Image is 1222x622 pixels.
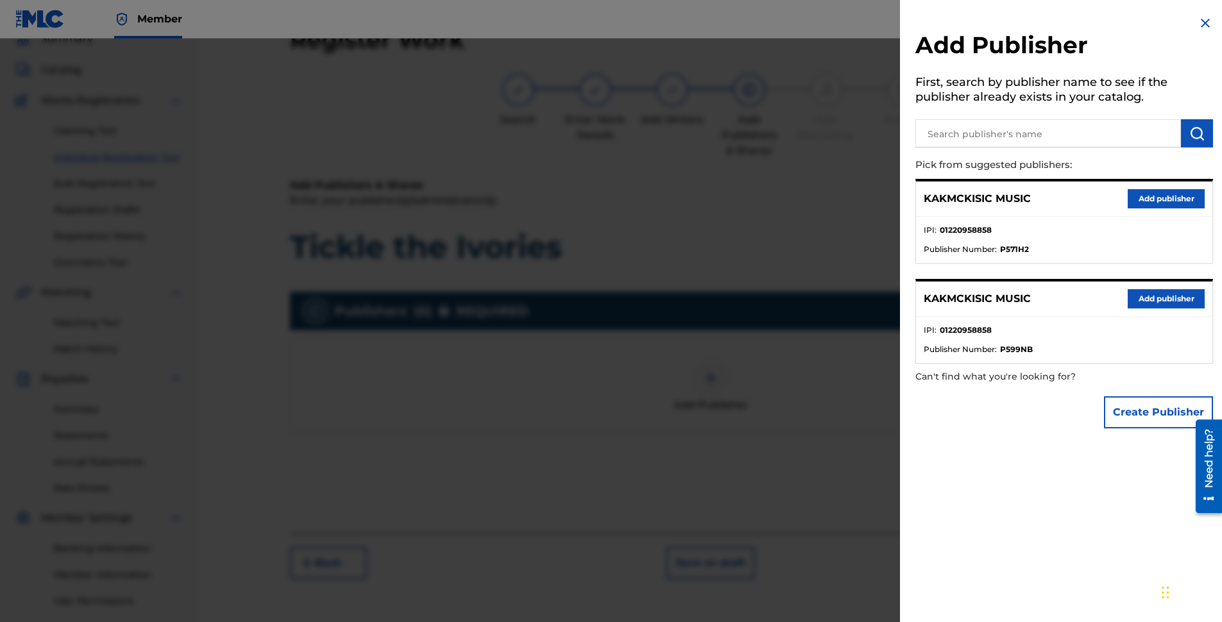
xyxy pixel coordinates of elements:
[1189,126,1205,141] img: Search Works
[940,324,992,336] strong: 01220958858
[137,12,182,26] span: Member
[915,119,1181,147] input: Search publisher's name
[924,244,997,255] span: Publisher Number :
[114,12,130,27] img: Top Rightsholder
[924,224,937,236] span: IPI :
[915,151,1140,179] p: Pick from suggested publishers:
[915,31,1213,63] h2: Add Publisher
[1000,244,1029,255] strong: P571H2
[940,224,992,236] strong: 01220958858
[15,10,65,28] img: MLC Logo
[1104,396,1213,428] button: Create Publisher
[924,324,937,336] span: IPI :
[915,71,1213,112] h5: First, search by publisher name to see if the publisher already exists in your catalog.
[1000,344,1033,355] strong: P599NB
[1162,573,1169,612] div: Drag
[915,364,1140,390] p: Can't find what you're looking for?
[924,291,1031,307] p: KAKMCKISIC MUSIC
[1128,289,1205,308] button: Add publisher
[1128,189,1205,208] button: Add publisher
[1158,560,1222,622] iframe: Chat Widget
[924,344,997,355] span: Publisher Number :
[924,191,1031,206] p: KAKMCKISIC MUSIC
[1186,415,1222,518] iframe: Resource Center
